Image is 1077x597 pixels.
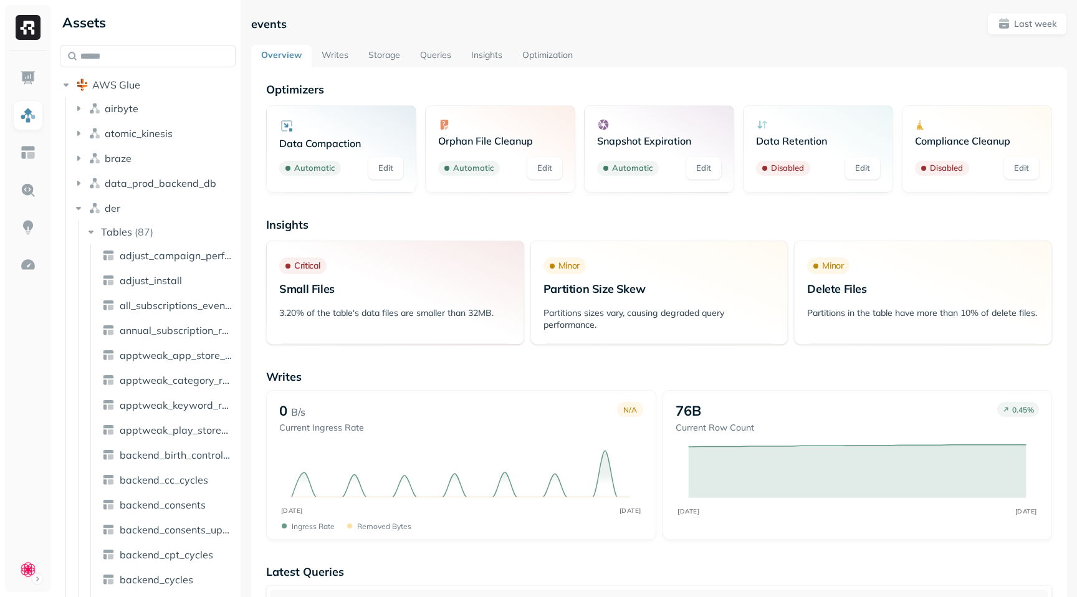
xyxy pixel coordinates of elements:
[312,45,358,67] a: Writes
[915,135,1039,147] p: Compliance Cleanup
[686,157,721,179] a: Edit
[543,307,775,331] p: Partitions sizes vary, causing degraded query performance.
[135,226,153,238] p: ( 87 )
[453,162,494,174] p: Automatic
[20,219,36,236] img: Insights
[279,307,511,319] p: 3.20% of the table's data files are smaller than 32MB.
[512,45,583,67] a: Optimization
[97,545,237,565] a: backend_cpt_cycles
[294,260,320,272] p: Critical
[102,499,115,511] img: table
[97,395,237,415] a: apptweak_keyword_rankings
[279,282,511,296] p: Small Files
[105,177,216,189] span: data_prod_backend_db
[60,12,236,32] div: Assets
[623,405,637,414] p: N/A
[105,102,138,115] span: airbyte
[266,217,1052,232] p: Insights
[97,495,237,515] a: backend_consents
[461,45,512,67] a: Insights
[20,70,36,86] img: Dashboard
[266,82,1052,97] p: Optimizers
[105,202,120,214] span: der
[120,499,206,511] span: backend_consents
[120,349,232,361] span: apptweak_app_store_metrics
[97,520,237,540] a: backend_consents_updated_events
[97,570,237,590] a: backend_cycles
[102,474,115,486] img: table
[279,422,364,434] p: Current Ingress Rate
[120,573,193,586] span: backend_cycles
[97,445,237,465] a: backend_birth_control_settings
[102,424,115,436] img: table
[89,152,101,165] img: namespace
[120,374,232,386] span: apptweak_category_rankings
[120,299,232,312] span: all_subscriptions_events
[1015,507,1036,515] tspan: [DATE]
[120,548,213,561] span: backend_cpt_cycles
[20,145,36,161] img: Asset Explorer
[97,320,237,340] a: annual_subscription_renewal
[543,282,775,296] p: Partition Size Skew
[597,135,721,147] p: Snapshot Expiration
[102,349,115,361] img: table
[72,98,236,118] button: airbyte
[20,182,36,198] img: Query Explorer
[120,449,232,461] span: backend_birth_control_settings
[97,270,237,290] a: adjust_install
[120,249,232,262] span: adjust_campaign_performance
[676,402,701,419] p: 76B
[266,370,1052,384] p: Writes
[72,148,236,168] button: braze
[120,474,208,486] span: backend_cc_cycles
[987,12,1067,35] button: Last week
[102,249,115,262] img: table
[358,45,410,67] a: Storage
[97,345,237,365] a: apptweak_app_store_metrics
[89,127,101,140] img: namespace
[771,162,804,174] p: Disabled
[1012,405,1034,414] p: 0.45 %
[558,260,580,272] p: Minor
[266,565,1052,579] p: Latest Queries
[292,522,335,531] p: Ingress Rate
[281,507,303,515] tspan: [DATE]
[930,162,963,174] p: Disabled
[72,173,236,193] button: data_prod_backend_db
[89,202,101,214] img: namespace
[60,75,236,95] button: AWS Glue
[120,324,232,337] span: annual_subscription_renewal
[120,274,182,287] span: adjust_install
[845,157,880,179] a: Edit
[251,17,287,31] p: events
[72,123,236,143] button: atomic_kinesis
[102,274,115,287] img: table
[101,226,132,238] span: Tables
[677,507,699,515] tspan: [DATE]
[807,282,1039,296] p: Delete Files
[20,107,36,123] img: Assets
[120,399,232,411] span: apptweak_keyword_rankings
[102,548,115,561] img: table
[822,260,843,272] p: Minor
[291,404,305,419] p: B/s
[279,137,403,150] p: Data Compaction
[368,157,403,179] a: Edit
[279,402,287,419] p: 0
[612,162,653,174] p: Automatic
[438,135,562,147] p: Orphan File Cleanup
[89,102,101,115] img: namespace
[102,299,115,312] img: table
[1014,18,1056,30] p: Last week
[72,198,236,218] button: der
[20,257,36,273] img: Optimization
[294,162,335,174] p: Automatic
[16,15,41,40] img: Ryft
[120,523,232,536] span: backend_consents_updated_events
[89,177,101,189] img: namespace
[102,449,115,461] img: table
[807,307,1039,319] p: Partitions in the table have more than 10% of delete files.
[527,157,562,179] a: Edit
[102,399,115,411] img: table
[1004,157,1039,179] a: Edit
